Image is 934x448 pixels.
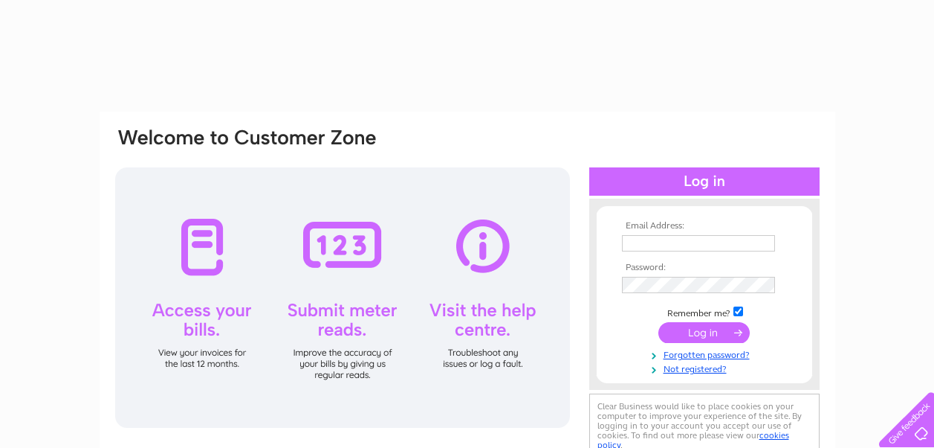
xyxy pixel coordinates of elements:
[622,347,791,361] a: Forgotten password?
[658,322,750,343] input: Submit
[618,304,791,319] td: Remember me?
[618,263,791,273] th: Password:
[618,221,791,231] th: Email Address:
[622,361,791,375] a: Not registered?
